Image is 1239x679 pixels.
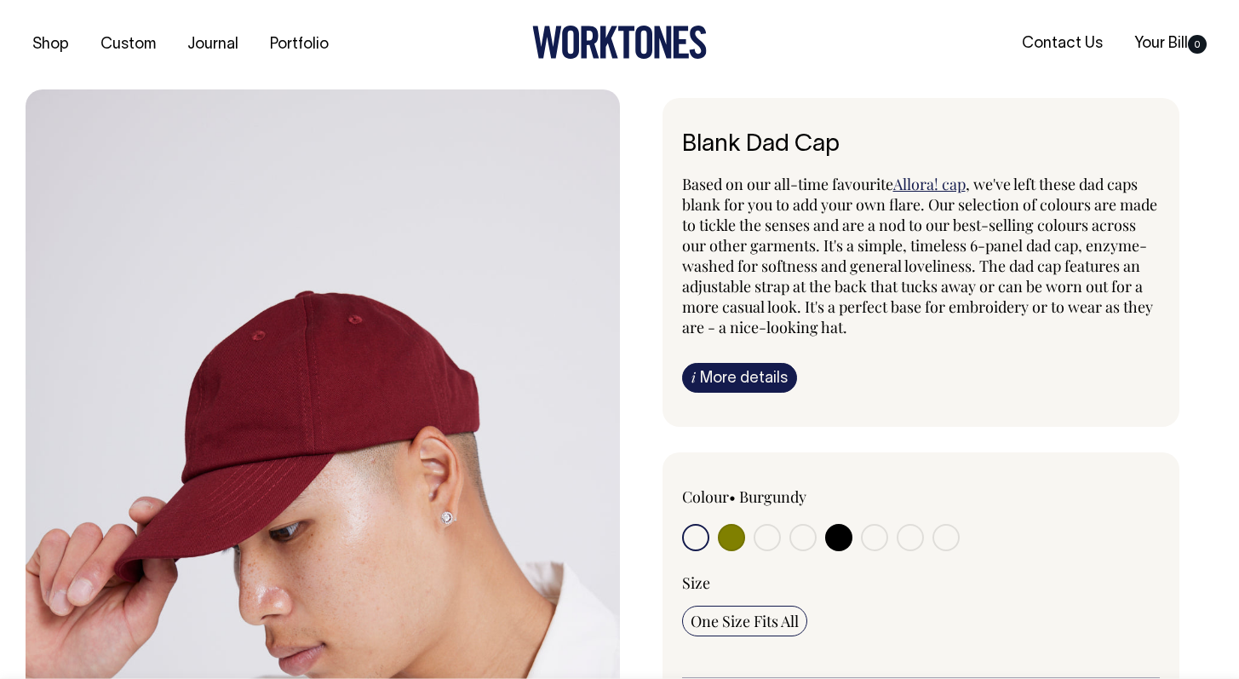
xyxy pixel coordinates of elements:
a: Allora! cap [893,174,966,194]
input: One Size Fits All [682,606,807,636]
h6: Blank Dad Cap [682,132,1161,158]
a: Your Bill0 [1127,30,1213,58]
span: One Size Fits All [691,611,799,631]
span: i [691,368,696,386]
a: Contact Us [1015,30,1110,58]
span: , we've left these dad caps blank for you to add your own flare. Our selection of colours are mad... [682,174,1157,337]
a: iMore details [682,363,797,393]
span: 0 [1188,35,1207,54]
a: Journal [181,31,245,59]
div: Size [682,573,1161,593]
span: • [729,486,736,507]
label: Burgundy [739,486,806,507]
a: Shop [26,31,76,59]
a: Portfolio [263,31,336,59]
a: Custom [94,31,163,59]
span: Based on our all-time favourite [682,174,893,194]
div: Colour [682,486,874,507]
